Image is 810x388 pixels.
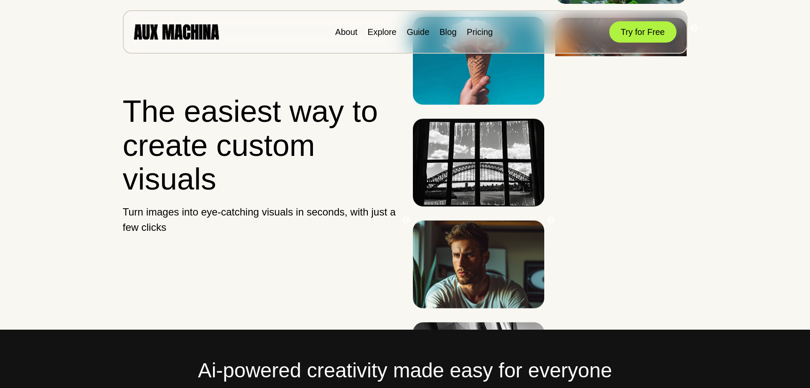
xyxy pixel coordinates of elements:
[123,95,398,196] h1: The easiest way to create custom visuals
[123,204,398,235] p: Turn images into eye-catching visuals in seconds, with just a few clicks
[413,119,544,207] img: Image
[368,27,397,37] a: Explore
[467,27,493,37] a: Pricing
[335,27,357,37] a: About
[609,21,676,43] button: Try for Free
[402,216,410,224] button: Previous
[134,24,219,39] img: AUX MACHINA
[440,27,457,37] a: Blog
[406,27,429,37] a: Guide
[413,17,544,105] img: Image
[123,355,688,386] h2: Ai-powered creativity made easy for everyone
[413,221,544,308] img: Image
[547,216,555,224] button: Next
